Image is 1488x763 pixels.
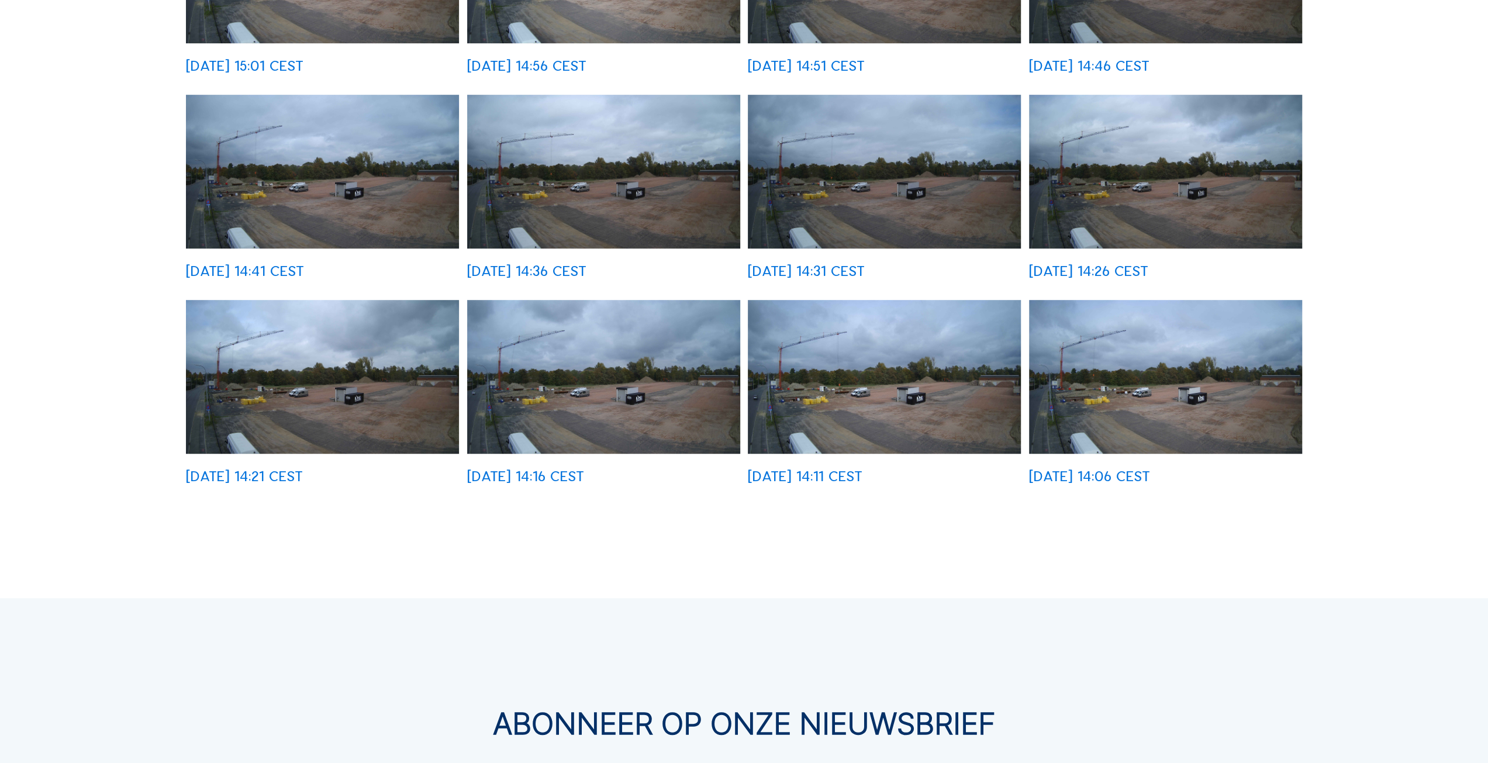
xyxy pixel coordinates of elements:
img: image_53797716 [467,300,740,454]
img: image_53798011 [1029,95,1302,248]
div: [DATE] 14:21 CEST [186,469,303,484]
div: Abonneer op onze nieuwsbrief [186,709,1302,739]
div: [DATE] 14:31 CEST [748,264,865,278]
div: [DATE] 14:36 CEST [467,264,586,278]
img: image_53797585 [748,300,1021,454]
div: [DATE] 14:26 CEST [1029,264,1148,278]
div: [DATE] 14:16 CEST [467,469,584,484]
div: [DATE] 14:46 CEST [1029,58,1149,73]
img: image_53798449 [186,95,459,248]
div: [DATE] 14:51 CEST [748,58,865,73]
div: [DATE] 15:01 CEST [186,58,303,73]
div: [DATE] 14:56 CEST [467,58,586,73]
img: image_53798148 [748,95,1021,248]
img: image_53798297 [467,95,740,248]
img: image_53797440 [1029,300,1302,454]
img: image_53797864 [186,300,459,454]
div: [DATE] 14:41 CEST [186,264,304,278]
div: [DATE] 14:06 CEST [1029,469,1150,484]
div: [DATE] 14:11 CEST [748,469,862,484]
